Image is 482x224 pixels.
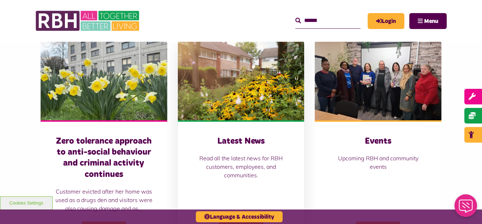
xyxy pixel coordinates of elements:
button: Navigation [409,13,447,29]
h3: Events [329,136,427,147]
p: Upcoming RBH and community events [329,154,427,171]
p: Customer evicted after her home was used as a drugs den and visitors were also causing damage and... [55,187,153,213]
button: Language & Accessibility [196,211,283,222]
p: Read all the latest news for RBH customers, employees, and communities. [192,154,290,179]
img: SAZ MEDIA RBH HOUSING4 [178,41,305,120]
a: MyRBH [368,13,404,29]
iframe: Netcall Web Assistant for live chat [450,192,482,224]
img: Group photo of customers and colleagues at Spotland Community Centre [315,41,441,120]
h3: Latest News [192,136,290,147]
span: Menu [424,18,438,24]
h3: Zero tolerance approach to anti-social behaviour and criminal activity continues [55,136,153,180]
img: RBH [35,7,141,35]
input: Search [295,13,361,28]
img: Freehold [41,41,167,120]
